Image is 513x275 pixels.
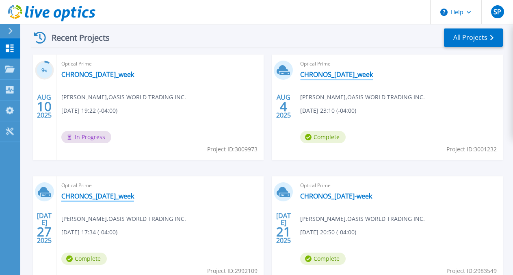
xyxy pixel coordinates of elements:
[300,93,425,102] span: [PERSON_NAME] , OASIS WORLD TRADING INC.
[300,192,372,200] a: CHRONOS_[DATE]-week
[280,103,287,110] span: 4
[276,228,291,235] span: 21
[37,213,52,243] div: [DATE] 2025
[446,145,497,154] span: Project ID: 3001232
[276,213,291,243] div: [DATE] 2025
[276,92,291,121] div: AUG 2025
[61,253,107,265] span: Complete
[31,28,121,48] div: Recent Projects
[61,93,186,102] span: [PERSON_NAME] , OASIS WORLD TRADING INC.
[300,228,356,237] span: [DATE] 20:50 (-04:00)
[61,214,186,223] span: [PERSON_NAME] , OASIS WORLD TRADING INC.
[61,228,117,237] span: [DATE] 17:34 (-04:00)
[61,106,117,115] span: [DATE] 19:22 (-04:00)
[61,59,259,68] span: Optical Prime
[444,28,503,47] a: All Projects
[61,70,134,79] a: CHRONOS_[DATE]_week
[37,228,52,235] span: 27
[300,181,498,190] span: Optical Prime
[300,131,346,143] span: Complete
[300,59,498,68] span: Optical Prime
[61,192,134,200] a: CHRONOS_[DATE]_week
[300,106,356,115] span: [DATE] 23:10 (-04:00)
[61,181,259,190] span: Optical Prime
[44,68,47,73] span: %
[35,66,54,75] h3: 9
[300,214,425,223] span: [PERSON_NAME] , OASIS WORLD TRADING INC.
[37,103,52,110] span: 10
[61,131,111,143] span: In Progress
[494,9,501,15] span: SP
[37,92,52,121] div: AUG 2025
[300,70,373,79] a: CHRONOS_[DATE]_week
[207,145,258,154] span: Project ID: 3009973
[300,253,346,265] span: Complete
